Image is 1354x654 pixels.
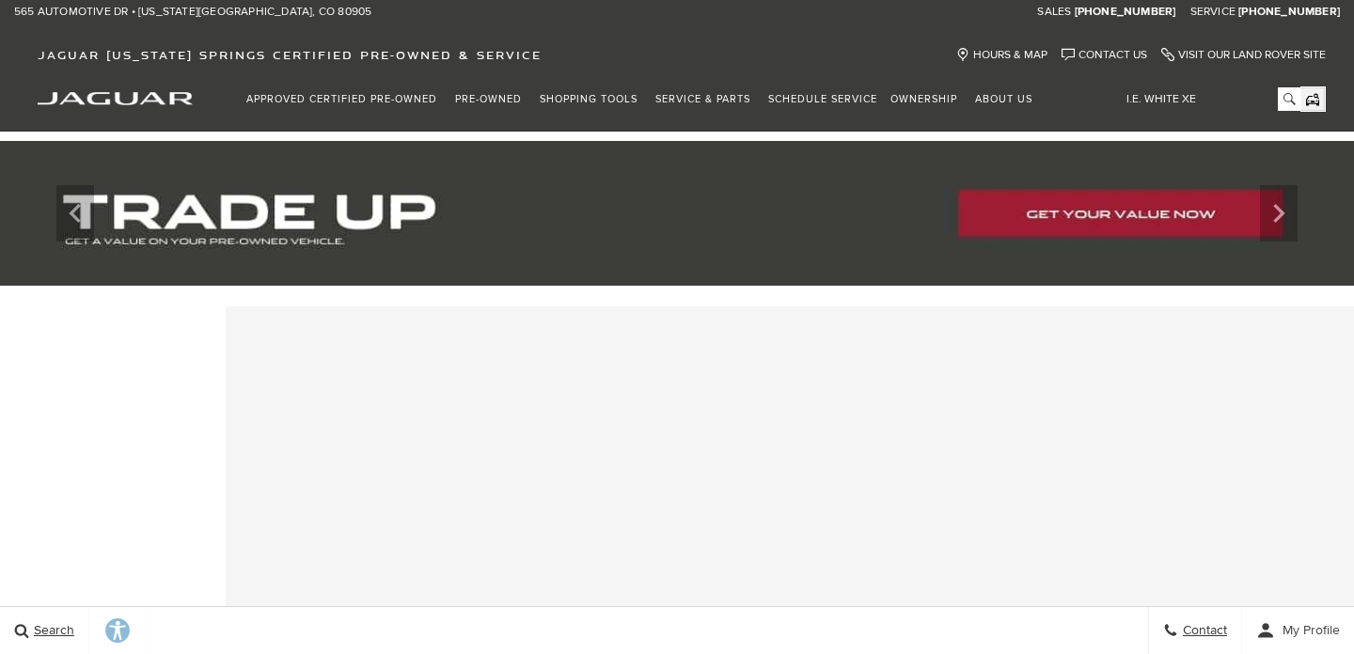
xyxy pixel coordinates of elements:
span: Contact [1178,623,1227,639]
a: 565 Automotive Dr • [US_STATE][GEOGRAPHIC_DATA], CO 80905 [14,5,371,20]
a: Pre-Owned [449,83,533,116]
a: Service & Parts [649,83,762,116]
a: About Us [968,83,1044,116]
a: jaguar [38,89,193,105]
a: Shopping Tools [533,83,649,116]
span: Search [29,623,74,639]
a: Hours & Map [956,48,1047,62]
span: Sales [1037,5,1071,19]
span: Service [1190,5,1236,19]
img: Jaguar [38,92,193,105]
input: i.e. White XE [1112,87,1300,111]
a: Approved Certified Pre-Owned [240,83,449,116]
span: My Profile [1275,623,1340,639]
a: [PHONE_NUMBER] [1238,5,1340,20]
button: user-profile-menu [1242,607,1354,654]
a: Visit Our Land Rover Site [1161,48,1326,62]
a: Ownership [884,83,968,116]
a: Schedule Service [762,83,884,116]
span: Jaguar [US_STATE] Springs Certified Pre-Owned & Service [38,48,542,62]
nav: Main Navigation [240,83,1044,116]
a: [PHONE_NUMBER] [1075,5,1176,20]
a: Contact Us [1062,48,1147,62]
a: Jaguar [US_STATE] Springs Certified Pre-Owned & Service [28,48,551,62]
